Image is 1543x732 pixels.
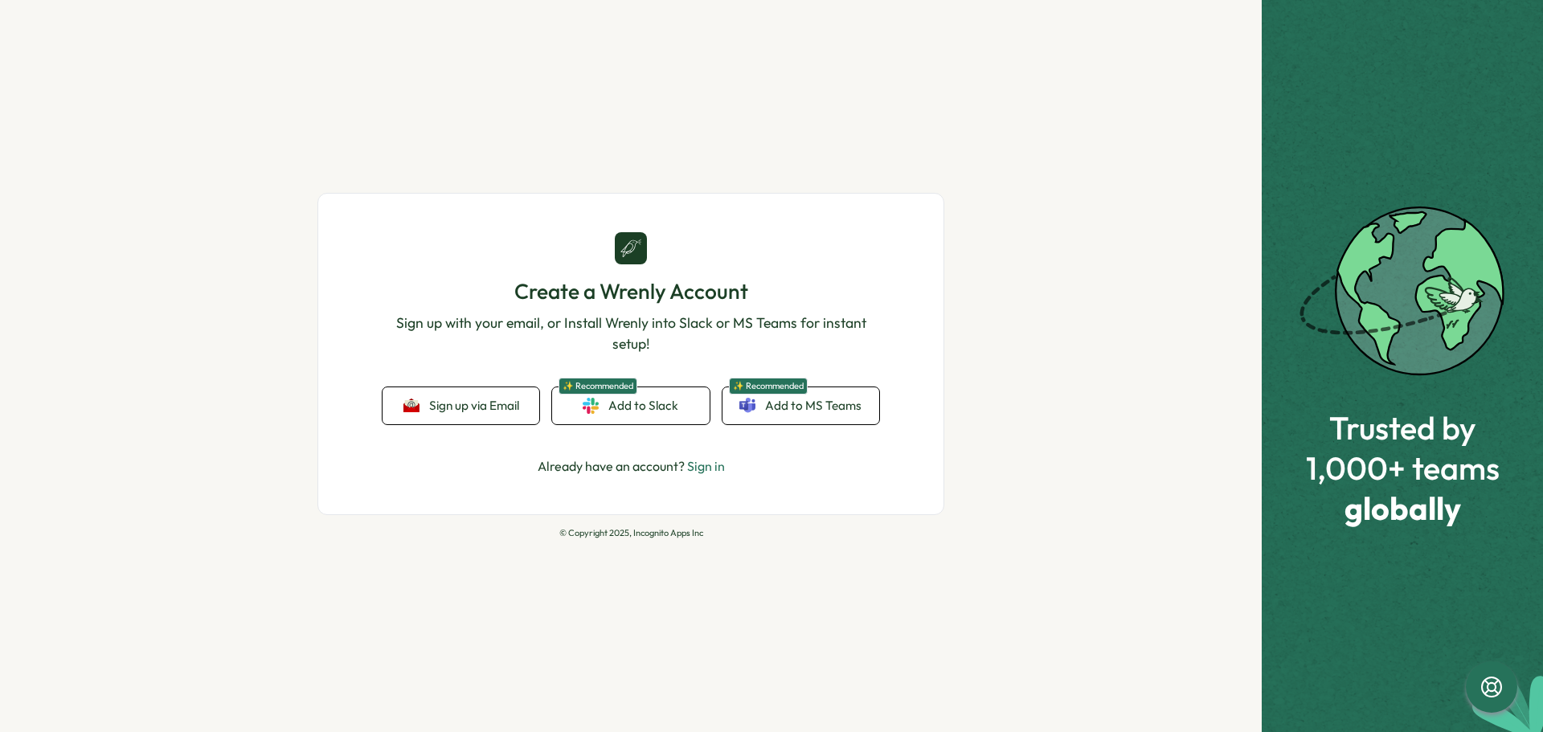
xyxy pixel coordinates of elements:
[1306,490,1500,525] span: globally
[552,387,709,424] a: ✨ RecommendedAdd to Slack
[765,397,862,415] span: Add to MS Teams
[608,397,678,415] span: Add to Slack
[317,528,944,538] p: © Copyright 2025, Incognito Apps Inc
[383,277,879,305] h1: Create a Wrenly Account
[383,313,879,355] p: Sign up with your email, or Install Wrenly into Slack or MS Teams for instant setup!
[429,399,519,413] span: Sign up via Email
[383,387,539,424] button: Sign up via Email
[538,456,725,476] p: Already have an account?
[722,387,879,424] a: ✨ RecommendedAdd to MS Teams
[729,378,808,395] span: ✨ Recommended
[1306,450,1500,485] span: 1,000+ teams
[687,458,725,474] a: Sign in
[1306,410,1500,445] span: Trusted by
[559,378,637,395] span: ✨ Recommended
